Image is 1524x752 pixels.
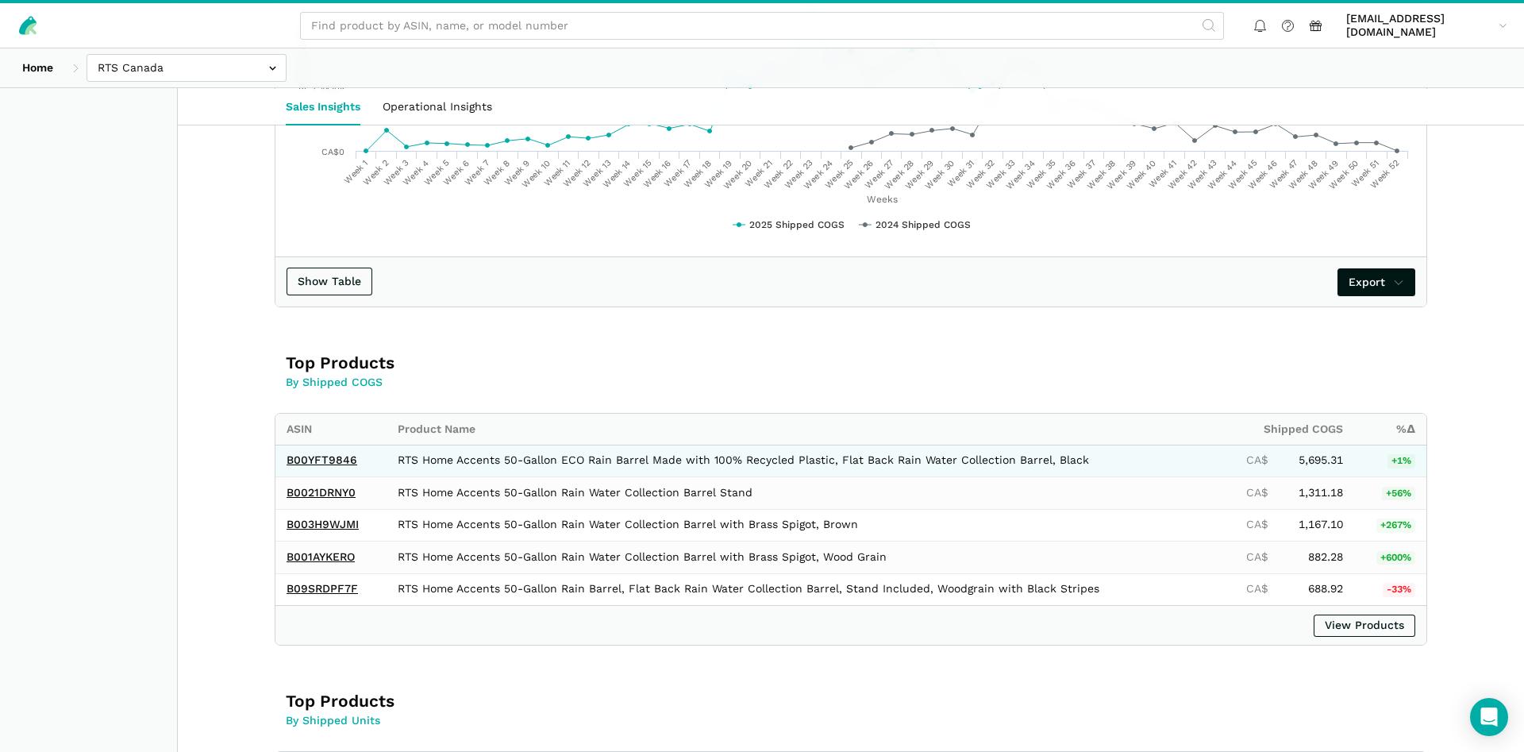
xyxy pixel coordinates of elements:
[1376,519,1416,533] span: +267%
[1206,158,1239,191] tspan: Week 44
[802,158,835,191] tspan: Week 24
[721,158,754,191] tspan: Week 20
[1287,158,1320,191] tspan: Week 48
[842,158,876,191] tspan: Week 26
[387,414,1235,445] th: Product Name
[1235,414,1354,445] th: Shipped COGS
[1470,698,1508,736] div: Open Intercom Messenger
[382,158,411,187] tspan: Week 3
[1383,583,1416,597] span: -33%
[984,158,1017,191] tspan: Week 33
[275,414,387,445] th: ASIN
[1085,158,1118,191] tspan: Week 38
[1246,486,1268,500] span: CA$
[462,158,491,187] tspan: Week 7
[287,453,357,466] a: B00YFT9846
[1105,158,1138,191] tspan: Week 39
[863,158,895,191] tspan: Week 27
[1327,158,1360,191] tspan: Week 50
[1147,158,1179,190] tspan: Week 41
[561,158,593,190] tspan: Week 12
[1246,518,1268,532] span: CA$
[321,147,344,157] text: CA$0
[1354,414,1426,445] th: %Δ
[286,712,750,729] p: By Shipped Units
[287,518,359,530] a: B003H9WJMI
[682,158,714,190] tspan: Week 18
[1308,550,1343,565] span: 882.28
[749,219,845,230] tspan: 2025 Shipped COGS
[867,194,898,205] tspan: Weeks
[361,158,391,187] tspan: Week 2
[286,352,750,374] h3: Top Products
[87,54,287,82] input: RTS Canada
[387,445,1235,477] td: RTS Home Accents 50-Gallon ECO Rain Barrel Made with 100% Recycled Plastic, Flat Back Rain Water ...
[275,88,371,125] a: Sales Insights
[287,582,358,595] a: B09SRDPF7F
[622,158,653,190] tspan: Week 15
[702,158,733,190] tspan: Week 19
[1004,158,1037,191] tspan: Week 34
[876,219,971,230] tspan: 2024 Shipped COGS
[601,158,633,190] tspan: Week 14
[945,158,977,190] tspan: Week 31
[581,158,613,190] tspan: Week 13
[1065,158,1098,191] tspan: Week 37
[1246,158,1280,191] tspan: Week 46
[342,158,370,186] tspan: Week 1
[1349,274,1405,291] span: Export
[287,550,355,563] a: B001AYKERO
[1346,12,1493,40] span: [EMAIL_ADDRESS][DOMAIN_NAME]
[1341,9,1513,42] a: [EMAIL_ADDRESS][DOMAIN_NAME]
[401,158,430,187] tspan: Week 4
[1307,158,1340,191] tspan: Week 49
[1368,158,1401,191] tspan: Week 52
[1246,550,1268,565] span: CA$
[1314,615,1415,637] a: View Products
[286,690,750,712] h3: Top Products
[1349,158,1381,190] tspan: Week 51
[1226,158,1260,191] tspan: Week 45
[1246,582,1268,596] span: CA$
[883,158,916,191] tspan: Week 28
[1166,158,1199,191] tspan: Week 42
[1299,486,1343,500] span: 1,311.18
[903,158,937,191] tspan: Week 29
[1387,454,1416,469] span: +1%
[964,158,997,191] tspan: Week 32
[1246,453,1268,468] span: CA$
[387,542,1235,574] td: RTS Home Accents 50-Gallon Rain Water Collection Barrel with Brass Spigot, Wood Grain
[823,158,856,191] tspan: Week 25
[1299,453,1343,468] span: 5,695.31
[11,54,64,82] a: Home
[1268,158,1300,191] tspan: Week 47
[1186,158,1219,191] tspan: Week 43
[1382,487,1416,501] span: +56%
[422,158,452,187] tspan: Week 5
[286,374,750,391] p: By Shipped COGS
[1376,551,1416,565] span: +600%
[1337,268,1416,296] a: Export
[662,158,694,190] tspan: Week 17
[641,158,673,190] tspan: Week 16
[387,477,1235,510] td: RTS Home Accents 50-Gallon Rain Water Collection Barrel Stand
[287,486,356,499] a: B0021DRNY0
[441,158,471,187] tspan: Week 6
[387,509,1235,542] td: RTS Home Accents 50-Gallon Rain Water Collection Barrel with Brass Spigot, Brown
[300,12,1224,40] input: Find product by ASIN, name, or model number
[387,573,1235,605] td: RTS Home Accents 50-Gallon Rain Barrel, Flat Back Rain Water Collection Barrel, Stand Included, W...
[743,158,775,190] tspan: Week 21
[923,158,956,191] tspan: Week 30
[1045,158,1078,191] tspan: Week 36
[1125,158,1158,191] tspan: Week 40
[783,158,815,191] tspan: Week 23
[1299,518,1343,532] span: 1,167.10
[542,158,572,188] tspan: Week 11
[287,268,372,295] button: Show Table
[520,158,552,190] tspan: Week 10
[482,158,511,187] tspan: Week 8
[371,88,503,125] a: Operational Insights
[762,158,795,191] tspan: Week 22
[1308,582,1343,596] span: 688.92
[502,158,532,187] tspan: Week 9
